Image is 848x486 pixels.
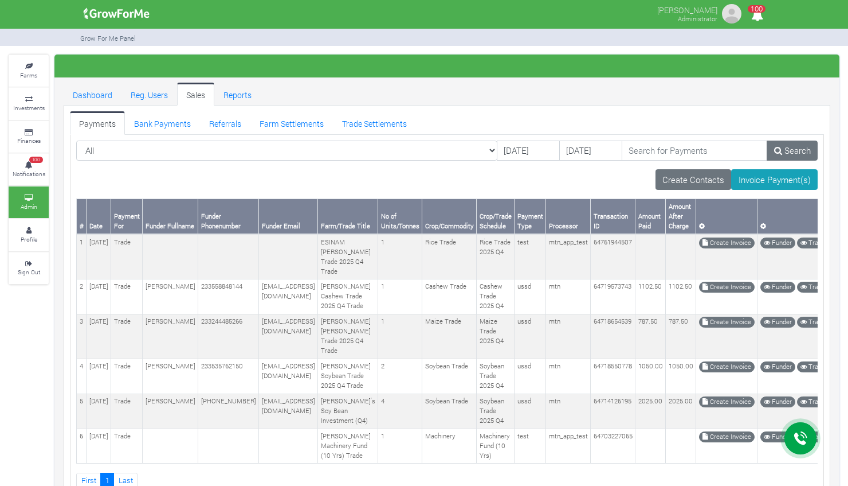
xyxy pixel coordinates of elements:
td: Rice Trade [422,234,477,279]
td: [PERSON_NAME] [143,279,198,314]
td: 64718550778 [591,359,635,394]
a: Trade [797,396,829,407]
small: Notifications [13,170,45,178]
th: Payment Type [515,199,546,234]
a: 100 [746,11,768,22]
input: DD/MM/YYYY [559,141,622,161]
td: Trade [111,279,143,314]
td: Soybean Trade 2025 Q4 [477,394,515,429]
a: Payments [70,111,125,134]
input: DD/MM/YYYY [497,141,560,161]
td: [PERSON_NAME]'s Soy Bean Investment (Q4) [318,394,378,429]
td: Trade [111,234,143,279]
a: Funder [760,361,795,372]
td: [DATE] [87,429,111,464]
td: [DATE] [87,359,111,394]
td: 2 [77,279,87,314]
td: Trade [111,314,143,359]
a: Referrals [200,111,250,134]
td: 6 [77,429,87,464]
th: Crop/Trade Schedule [477,199,515,234]
a: Dashboard [64,83,121,106]
a: Sales [177,83,214,106]
td: [PERSON_NAME] [143,394,198,429]
small: Profile [21,235,37,243]
a: Trade [797,317,829,328]
a: Reports [214,83,261,106]
td: Soybean Trade 2025 Q4 [477,359,515,394]
a: Funder [760,431,795,442]
td: 2025.00 [666,394,696,429]
td: [EMAIL_ADDRESS][DOMAIN_NAME] [259,359,318,394]
td: Soybean Trade [422,394,477,429]
td: Cashew Trade 2025 Q4 [477,279,515,314]
a: Create Invoice [699,238,755,248]
td: 233244485266 [198,314,259,359]
a: Reg. Users [121,83,177,106]
td: 787.50 [666,314,696,359]
td: 1050.00 [666,359,696,394]
td: Rice Trade 2025 Q4 [477,234,515,279]
td: mtn [546,394,591,429]
a: Trade [797,238,829,248]
td: [EMAIL_ADDRESS][DOMAIN_NAME] [259,314,318,359]
td: ESINAM [PERSON_NAME] Trade 2025 Q4 Trade [318,234,378,279]
a: Funder [760,282,795,293]
th: Funder Phonenumber [198,199,259,234]
td: test [515,234,546,279]
small: Administrator [678,14,717,23]
td: [PERSON_NAME] [PERSON_NAME] Trade 2025 Q4 Trade [318,314,378,359]
td: Machinery [422,429,477,464]
small: Farms [20,71,37,79]
td: [EMAIL_ADDRESS][DOMAIN_NAME] [259,279,318,314]
td: 4 [77,359,87,394]
td: 1 [378,429,422,464]
th: Amount After Charge [666,199,696,234]
a: Farms [9,55,49,87]
td: [DATE] [87,279,111,314]
th: Date [87,199,111,234]
i: Notifications [746,2,768,28]
th: Amount Paid [635,199,666,234]
small: Investments [13,104,45,112]
a: Create Invoice [699,361,755,372]
td: 5 [77,394,87,429]
td: ussd [515,314,546,359]
a: Create Contacts [655,169,732,190]
td: 2 [378,359,422,394]
td: 64719573743 [591,279,635,314]
a: Trade Settlements [333,111,416,134]
td: ussd [515,394,546,429]
a: Sign Out [9,252,49,284]
th: Farm/Trade Title [318,199,378,234]
td: mtn_app_test [546,234,591,279]
td: [PERSON_NAME] [143,359,198,394]
a: Funder [760,317,795,328]
td: Trade [111,429,143,464]
td: 64761944507 [591,234,635,279]
small: Grow For Me Panel [80,34,136,42]
input: Search for Payments [622,141,768,161]
a: Trade [797,361,829,372]
td: 1 [378,314,422,359]
a: Funder [760,396,795,407]
a: 100 Notifications [9,154,49,185]
td: [PERSON_NAME] Soybean Trade 2025 Q4 Trade [318,359,378,394]
td: mtn_app_test [546,429,591,464]
td: [DATE] [87,314,111,359]
small: Finances [17,137,41,145]
td: 233558848144 [198,279,259,314]
td: 1102.50 [666,279,696,314]
a: Create Invoice [699,396,755,407]
th: Payment For [111,199,143,234]
td: mtn [546,314,591,359]
a: Farm Settlements [250,111,333,134]
td: [PHONE_NUMBER] [198,394,259,429]
td: ussd [515,359,546,394]
a: Finances [9,121,49,153]
td: test [515,429,546,464]
td: 64718654539 [591,314,635,359]
small: Admin [21,203,37,211]
a: Profile [9,219,49,251]
a: Create Invoice [699,317,755,328]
